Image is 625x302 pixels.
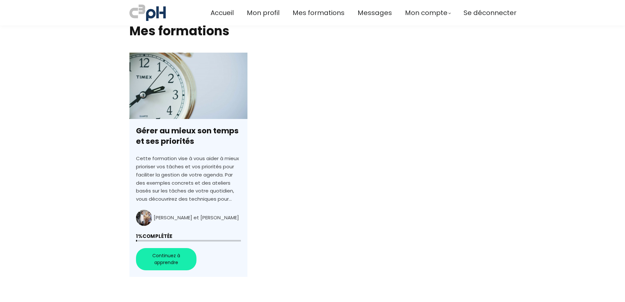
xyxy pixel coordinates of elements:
[464,8,516,18] a: Se déconnecter
[211,8,234,18] a: Accueil
[405,8,448,18] span: Mon compte
[129,23,496,39] h2: Mes formations
[293,8,345,18] a: Mes formations
[129,3,166,22] img: a70bc7685e0efc0bd0b04b3506828469.jpeg
[247,8,279,18] a: Mon profil
[358,8,392,18] a: Messages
